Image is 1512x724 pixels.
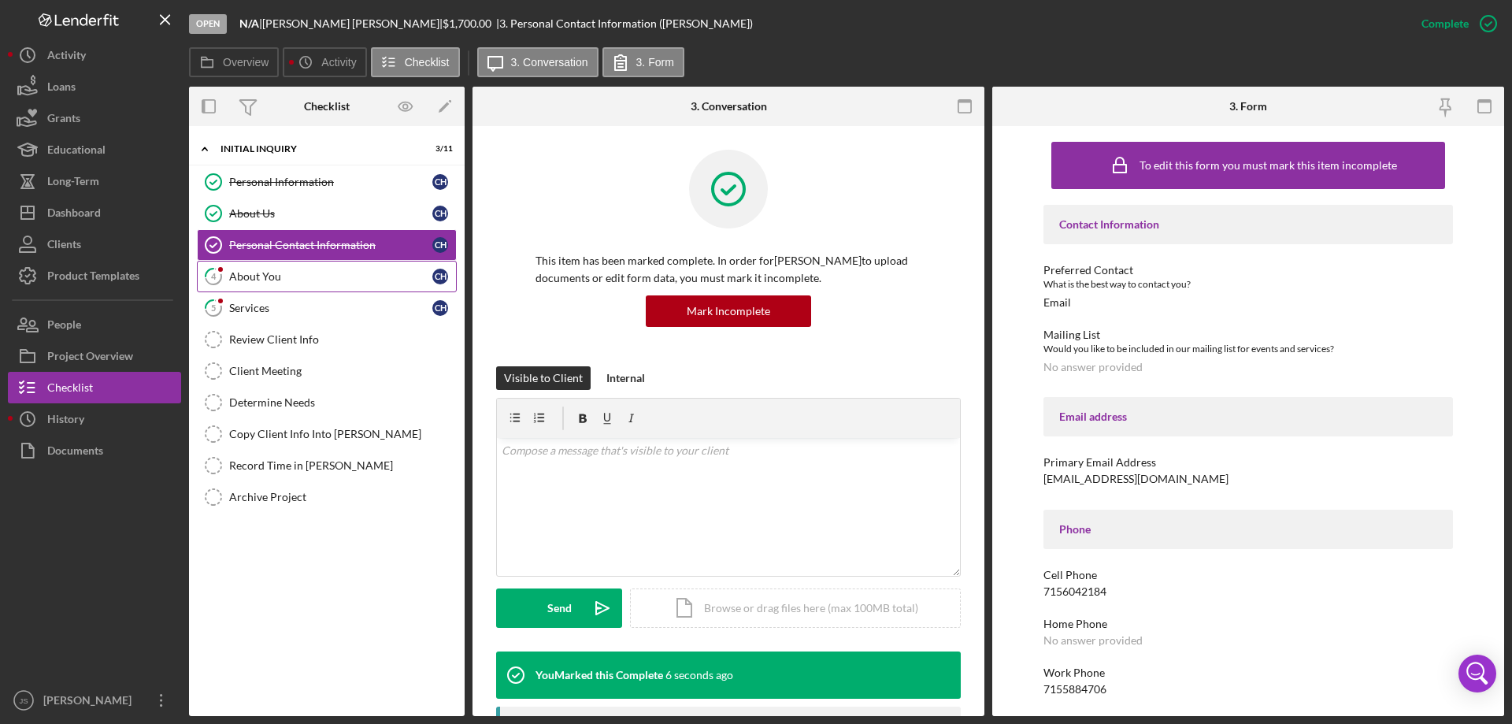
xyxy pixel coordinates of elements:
div: | 3. Personal Contact Information ([PERSON_NAME]) [496,17,753,30]
div: C H [432,237,448,253]
div: Complete [1421,8,1469,39]
a: Record Time in [PERSON_NAME] [197,450,457,481]
button: Activity [8,39,181,71]
div: About You [229,270,432,283]
div: Review Client Info [229,333,456,346]
div: C H [432,174,448,190]
button: Product Templates [8,260,181,291]
tspan: 4 [211,271,217,281]
button: Mark Incomplete [646,295,811,327]
div: Personal Contact Information [229,239,432,251]
div: Grants [47,102,80,138]
button: Clients [8,228,181,260]
div: Email [1043,296,1071,309]
div: Preferred Contact [1043,264,1453,277]
a: 4About YouCH [197,261,457,292]
div: | [239,17,262,30]
div: Send [547,588,572,628]
div: Work Phone [1043,666,1453,679]
div: Mailing List [1043,329,1453,341]
button: Checklist [371,47,460,77]
button: Complete [1406,8,1504,39]
button: Project Overview [8,340,181,372]
button: Documents [8,435,181,466]
div: C H [432,300,448,316]
button: Dashboard [8,197,181,228]
div: To edit this form you must mark this item incomplete [1140,159,1397,172]
text: JS [19,696,28,705]
button: Educational [8,134,181,165]
div: Contact Information [1059,218,1437,231]
button: 3. Conversation [477,47,598,77]
div: Initial Inquiry [220,144,413,154]
label: 3. Conversation [511,56,588,69]
button: Overview [189,47,279,77]
div: Archive Project [229,491,456,503]
button: Internal [598,366,653,390]
div: Phone [1059,523,1437,536]
div: Copy Client Info Into [PERSON_NAME] [229,428,456,440]
div: [EMAIL_ADDRESS][DOMAIN_NAME] [1043,473,1228,485]
a: 5ServicesCH [197,292,457,324]
button: Loans [8,71,181,102]
div: Cell Phone [1043,569,1453,581]
div: 3. Form [1229,100,1267,113]
div: Primary Email Address [1043,456,1453,469]
div: 7156042184 [1043,585,1106,598]
div: [PERSON_NAME] [PERSON_NAME] | [262,17,443,30]
div: C H [432,206,448,221]
button: Long-Term [8,165,181,197]
label: Checklist [405,56,450,69]
div: Open [189,14,227,34]
div: Activity [47,39,86,75]
button: History [8,403,181,435]
button: Checklist [8,372,181,403]
button: 3. Form [602,47,684,77]
div: You Marked this Complete [535,669,663,681]
div: Educational [47,134,106,169]
a: Grants [8,102,181,134]
div: Determine Needs [229,396,456,409]
div: Dashboard [47,197,101,232]
div: About Us [229,207,432,220]
button: Activity [283,47,366,77]
div: No answer provided [1043,361,1143,373]
label: Overview [223,56,269,69]
tspan: 5 [211,303,216,313]
div: Clients [47,228,81,264]
button: People [8,309,181,340]
div: Personal Information [229,176,432,188]
div: 3 / 11 [424,144,453,154]
div: Documents [47,435,103,470]
button: Send [496,588,622,628]
div: Long-Term [47,165,99,201]
a: Client Meeting [197,355,457,387]
div: Loans [47,71,76,106]
button: Visible to Client [496,366,591,390]
div: Would you like to be included in our mailing list for events and services? [1043,341,1453,357]
div: Project Overview [47,340,133,376]
div: History [47,403,84,439]
div: What is the best way to contact you? [1043,277,1453,292]
time: 2025-08-22 19:20 [665,669,733,681]
a: Personal InformationCH [197,166,457,198]
div: $1,700.00 [443,17,496,30]
label: 3. Form [636,56,674,69]
p: This item has been marked complete. In order for [PERSON_NAME] to upload documents or edit form d... [535,252,921,288]
a: Archive Project [197,481,457,513]
div: Product Templates [47,260,139,295]
div: Visible to Client [504,366,583,390]
a: Personal Contact InformationCH [197,229,457,261]
b: N/A [239,17,259,30]
div: People [47,309,81,344]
